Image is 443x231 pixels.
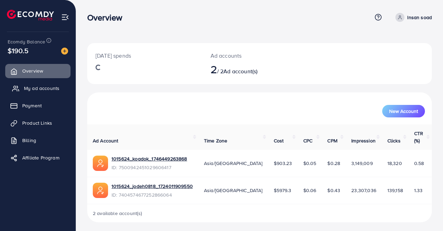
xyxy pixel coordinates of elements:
[274,187,292,194] span: $5979.3
[112,164,187,171] span: ID: 7500942451029606417
[61,13,69,21] img: menu
[96,51,194,60] p: [DATE] spends
[5,81,71,95] a: My ad accounts
[93,137,118,144] span: Ad Account
[22,137,36,144] span: Billing
[5,116,71,130] a: Product Links
[22,119,52,126] span: Product Links
[24,85,59,92] span: My ad accounts
[274,160,292,167] span: $903.23
[414,187,423,194] span: 1.33
[407,13,432,22] p: Insan soad
[112,183,193,190] a: 1015624_jodeh0818_1724011909550
[351,160,372,167] span: 3,149,009
[204,137,227,144] span: Time Zone
[211,51,280,60] p: Ad accounts
[93,183,108,198] img: ic-ads-acc.e4c84228.svg
[87,13,128,23] h3: Overview
[387,137,401,144] span: Clicks
[112,155,187,162] a: 1015624_koadok_1746449263868
[389,109,418,114] span: New Account
[22,67,43,74] span: Overview
[7,10,54,20] img: logo
[303,137,312,144] span: CPC
[112,191,193,198] span: ID: 7404574677252866064
[22,102,42,109] span: Payment
[414,160,424,167] span: 0.58
[93,210,142,217] span: 2 available account(s)
[413,200,438,226] iframe: Chat
[303,160,317,167] span: $0.05
[8,46,28,56] span: $190.5
[414,130,423,144] span: CTR (%)
[61,48,68,55] img: image
[351,137,376,144] span: Impression
[211,63,280,76] h2: / 2
[393,13,432,22] a: Insan soad
[5,64,71,78] a: Overview
[204,160,263,167] span: Asia/[GEOGRAPHIC_DATA]
[387,187,403,194] span: 139,158
[8,38,45,45] span: Ecomdy Balance
[5,99,71,113] a: Payment
[303,187,317,194] span: $0.06
[327,137,337,144] span: CPM
[382,105,425,117] button: New Account
[93,156,108,171] img: ic-ads-acc.e4c84228.svg
[274,137,284,144] span: Cost
[223,67,257,75] span: Ad account(s)
[327,187,340,194] span: $0.43
[327,160,340,167] span: $0.28
[204,187,263,194] span: Asia/[GEOGRAPHIC_DATA]
[22,154,59,161] span: Affiliate Program
[211,61,217,77] span: 2
[5,133,71,147] a: Billing
[351,187,376,194] span: 23,307,036
[5,151,71,165] a: Affiliate Program
[387,160,402,167] span: 18,320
